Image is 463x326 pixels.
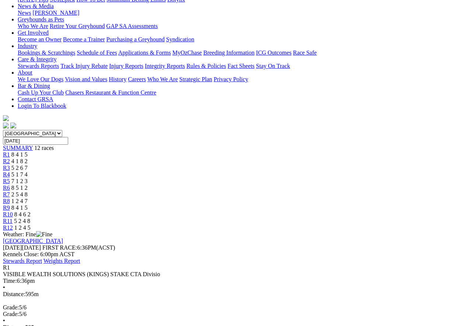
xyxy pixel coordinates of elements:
a: Stewards Reports [18,63,59,69]
a: R6 [3,185,10,191]
a: Retire Your Greyhound [50,23,105,29]
a: Privacy Policy [214,76,248,82]
div: VISIBLE WEALTH SOLUTIONS (KINGS) STAKE CTA Divisio [3,271,460,278]
a: Contact GRSA [18,96,53,102]
a: Injury Reports [109,63,143,69]
div: About [18,76,460,83]
img: logo-grsa-white.png [3,115,9,121]
div: Kennels Close: 6:00pm ACST [3,251,460,258]
a: R4 [3,171,10,178]
span: 7 1 2 3 [11,178,28,184]
a: [PERSON_NAME] [32,10,79,16]
a: We Love Our Dogs [18,76,63,82]
a: Syndication [166,36,194,42]
a: R3 [3,165,10,171]
a: Who We Are [147,76,178,82]
div: 5/6 [3,311,460,318]
a: [GEOGRAPHIC_DATA] [3,238,63,244]
span: 1 2 4 5 [14,224,31,231]
span: 12 races [34,145,54,151]
span: Distance: [3,291,25,297]
div: Bar & Dining [18,89,460,96]
a: News [18,10,31,16]
a: Greyhounds as Pets [18,16,64,23]
a: Weights Report [43,258,80,264]
a: Login To Blackbook [18,103,66,109]
a: R2 [3,158,10,164]
a: R11 [3,218,13,224]
span: Time: [3,278,17,284]
span: SUMMARY [3,145,33,151]
a: History [109,76,126,82]
a: Breeding Information [203,49,255,56]
div: News & Media [18,10,460,16]
span: Grade: [3,311,19,317]
div: Get Involved [18,36,460,43]
a: Chasers Restaurant & Function Centre [65,89,156,96]
a: Stewards Report [3,258,42,264]
span: 8 5 1 2 [11,185,28,191]
a: Rules & Policies [186,63,226,69]
a: ICG Outcomes [256,49,291,56]
a: GAP SA Assessments [106,23,158,29]
a: R10 [3,211,13,217]
span: R1 [3,264,10,271]
a: Strategic Plan [179,76,212,82]
a: Fact Sheets [228,63,255,69]
span: 8 4 1 5 [11,151,28,158]
a: Become a Trainer [63,36,105,42]
span: 5 2 6 7 [11,165,28,171]
span: 2 5 4 8 [11,191,28,198]
a: Care & Integrity [18,56,57,62]
a: Stay On Track [256,63,290,69]
a: R9 [3,205,10,211]
span: [DATE] [3,244,41,251]
input: Select date [3,137,68,145]
a: R7 [3,191,10,198]
a: Vision and Values [65,76,107,82]
span: FIRST RACE: [42,244,77,251]
div: 6:36pm [3,278,460,284]
img: facebook.svg [3,123,9,128]
a: Bar & Dining [18,83,50,89]
a: Bookings & Scratchings [18,49,75,56]
div: Greyhounds as Pets [18,23,460,30]
div: Industry [18,49,460,56]
span: • [3,284,5,291]
a: Industry [18,43,37,49]
span: 4 1 8 2 [11,158,28,164]
span: 1 2 4 7 [11,198,28,204]
a: Track Injury Rebate [60,63,108,69]
span: 8 4 6 2 [14,211,31,217]
span: Weather: Fine [3,231,52,237]
a: R1 [3,151,10,158]
a: Integrity Reports [145,63,185,69]
a: R12 [3,224,13,231]
span: 8 4 1 5 [11,205,28,211]
a: Get Involved [18,30,49,36]
a: Careers [128,76,146,82]
span: 5 1 7 4 [11,171,28,178]
span: 5 2 4 8 [14,218,30,224]
span: 6:36PM(ACST) [42,244,115,251]
a: About [18,69,32,76]
a: R5 [3,178,10,184]
a: Applications & Forms [118,49,171,56]
div: Care & Integrity [18,63,460,69]
a: R8 [3,198,10,204]
span: [DATE] [3,244,22,251]
a: Race Safe [293,49,316,56]
div: 5/6 [3,304,460,311]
